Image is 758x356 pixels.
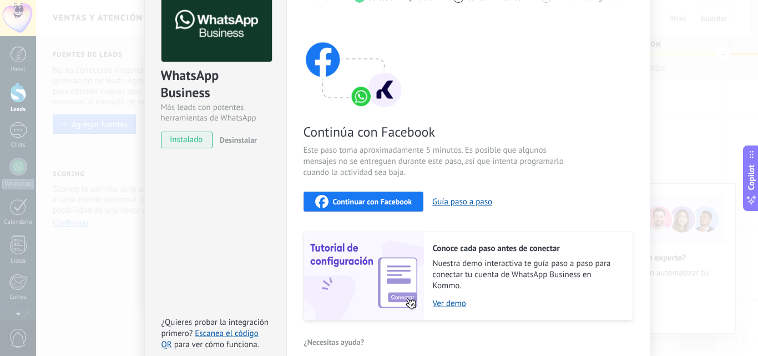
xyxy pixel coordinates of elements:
[433,298,621,309] a: Ver demo
[220,135,257,145] span: Desinstalar
[304,21,403,109] img: connect with facebook
[333,198,412,205] span: Continuar con Facebook
[304,145,568,178] span: Este paso toma aproximadamente 5 minutos. Es posible que algunos mensajes no se entreguen durante...
[304,334,365,350] button: ¿Necesitas ayuda?
[215,132,257,148] button: Desinstalar
[304,338,365,346] span: ¿Necesitas ayuda?
[161,102,270,123] div: Más leads con potentes herramientas de WhatsApp
[174,339,259,350] span: para ver cómo funciona.
[161,132,212,148] span: instalado
[304,192,424,212] button: Continuar con Facebook
[161,328,259,350] a: Escanea el código QR
[161,67,270,102] div: WhatsApp Business
[432,197,492,207] button: Guía paso a paso
[433,258,621,292] span: Nuestra demo interactiva te guía paso a paso para conectar tu cuenta de WhatsApp Business en Kommo.
[746,164,757,190] span: Copilot
[433,243,621,254] h2: Conoce cada paso antes de conectar
[304,123,568,141] span: Continúa con Facebook
[161,317,269,339] span: ¿Quieres probar la integración primero?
